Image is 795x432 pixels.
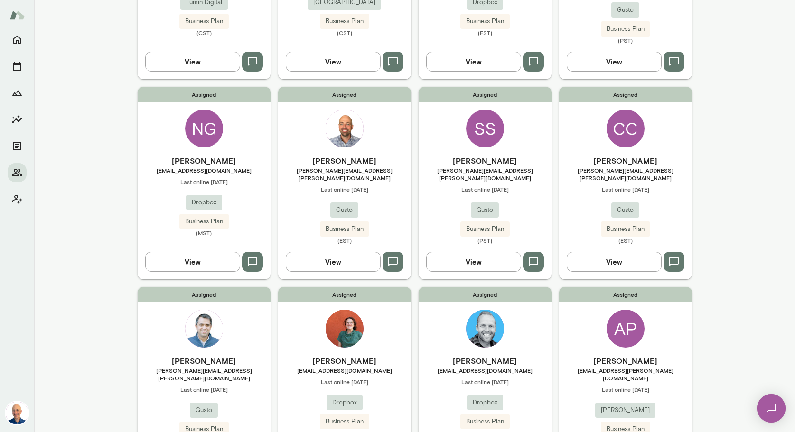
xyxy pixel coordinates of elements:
[559,37,692,44] span: (PST)
[185,110,223,147] div: NG
[419,287,552,302] span: Assigned
[419,87,552,102] span: Assigned
[426,52,521,72] button: View
[278,155,411,166] h6: [PERSON_NAME]
[559,166,692,182] span: [PERSON_NAME][EMAIL_ADDRESS][PERSON_NAME][DOMAIN_NAME]
[559,355,692,367] h6: [PERSON_NAME]
[179,217,229,226] span: Business Plan
[138,166,271,174] span: [EMAIL_ADDRESS][DOMAIN_NAME]
[327,398,363,407] span: Dropbox
[138,178,271,185] span: Last online [DATE]
[419,378,552,386] span: Last online [DATE]
[460,417,510,426] span: Business Plan
[278,166,411,182] span: [PERSON_NAME][EMAIL_ADDRESS][PERSON_NAME][DOMAIN_NAME]
[138,386,271,393] span: Last online [DATE]
[419,367,552,374] span: [EMAIL_ADDRESS][DOMAIN_NAME]
[6,402,28,424] img: Mark Lazen
[186,198,222,207] span: Dropbox
[471,205,499,215] span: Gusto
[466,110,504,147] div: SS
[8,190,27,209] button: Client app
[278,355,411,367] h6: [PERSON_NAME]
[278,237,411,244] span: (EST)
[460,17,510,26] span: Business Plan
[190,405,218,415] span: Gusto
[419,237,552,244] span: (PST)
[326,310,364,348] img: Sarah Gurman
[607,110,645,147] div: CC
[8,57,27,76] button: Sessions
[601,224,650,234] span: Business Plan
[320,17,369,26] span: Business Plan
[330,205,358,215] span: Gusto
[460,224,510,234] span: Business Plan
[601,24,650,34] span: Business Plan
[466,310,504,348] img: Kyle Miller
[567,52,662,72] button: View
[185,310,223,348] img: Eric Jester
[145,252,240,272] button: View
[559,287,692,302] span: Assigned
[8,83,27,102] button: Growth Plan
[559,185,692,193] span: Last online [DATE]
[286,252,381,272] button: View
[559,386,692,393] span: Last online [DATE]
[138,87,271,102] span: Assigned
[595,405,655,415] span: [PERSON_NAME]
[567,252,662,272] button: View
[326,110,364,147] img: Travis Anderson
[419,155,552,166] h6: [PERSON_NAME]
[611,5,639,15] span: Gusto
[467,398,503,407] span: Dropbox
[278,378,411,386] span: Last online [DATE]
[278,87,411,102] span: Assigned
[278,287,411,302] span: Assigned
[419,29,552,37] span: (EST)
[8,137,27,156] button: Documents
[138,229,271,237] span: (MST)
[607,310,645,348] div: AP
[138,367,271,382] span: [PERSON_NAME][EMAIL_ADDRESS][PERSON_NAME][DOMAIN_NAME]
[419,166,552,182] span: [PERSON_NAME][EMAIL_ADDRESS][PERSON_NAME][DOMAIN_NAME]
[286,52,381,72] button: View
[419,185,552,193] span: Last online [DATE]
[278,367,411,374] span: [EMAIL_ADDRESS][DOMAIN_NAME]
[138,155,271,166] h6: [PERSON_NAME]
[419,355,552,367] h6: [PERSON_NAME]
[559,367,692,382] span: [EMAIL_ADDRESS][PERSON_NAME][DOMAIN_NAME]
[179,17,229,26] span: Business Plan
[145,52,240,72] button: View
[8,163,27,182] button: Members
[278,185,411,193] span: Last online [DATE]
[320,224,369,234] span: Business Plan
[138,355,271,367] h6: [PERSON_NAME]
[559,155,692,166] h6: [PERSON_NAME]
[9,6,25,24] img: Mento
[559,87,692,102] span: Assigned
[559,237,692,244] span: (EST)
[138,29,271,37] span: (CST)
[426,252,521,272] button: View
[8,30,27,49] button: Home
[8,110,27,129] button: Insights
[278,29,411,37] span: (CST)
[138,287,271,302] span: Assigned
[611,205,639,215] span: Gusto
[320,417,369,426] span: Business Plan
